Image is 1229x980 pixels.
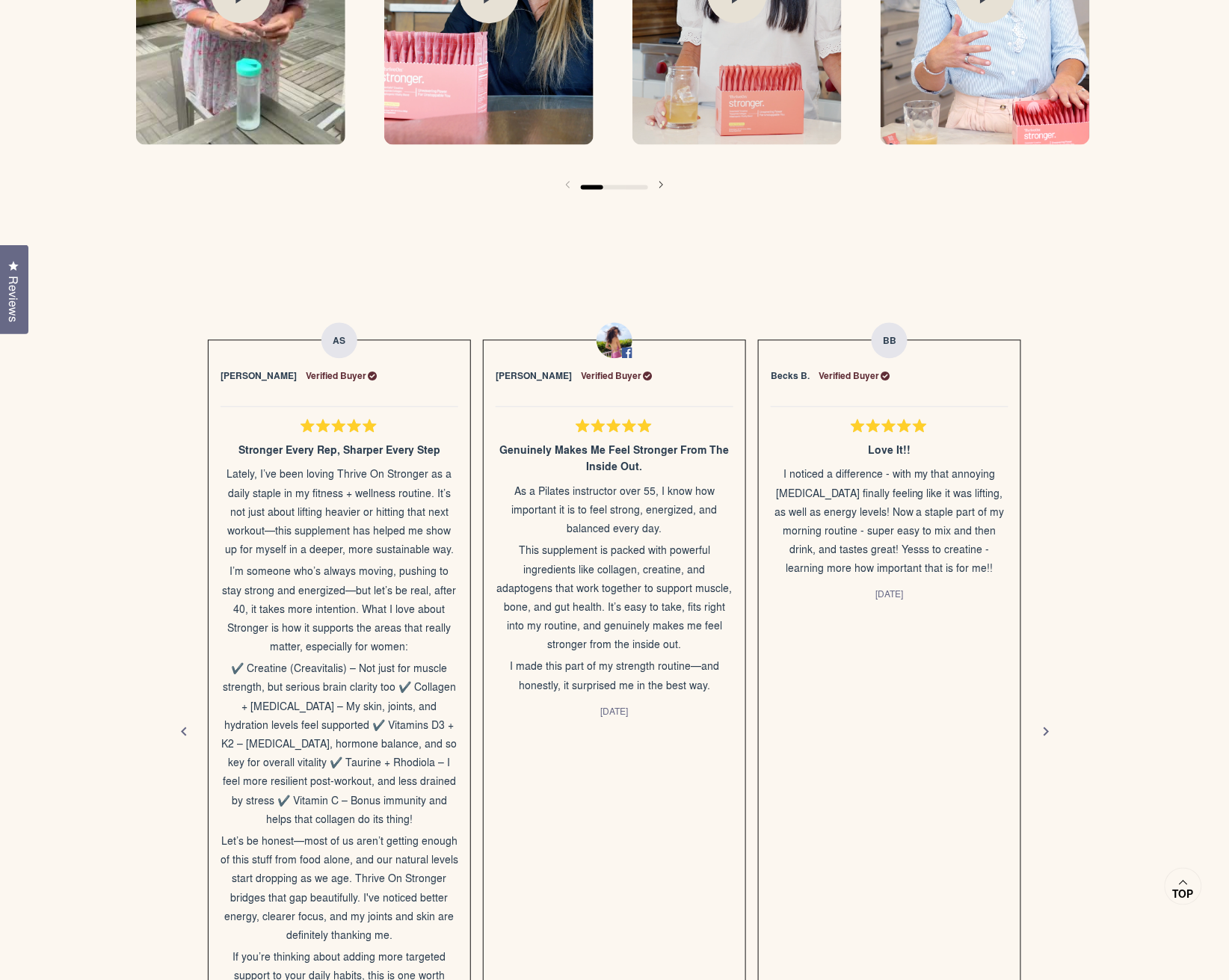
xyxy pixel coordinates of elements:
[622,348,632,358] img: facebook logo
[496,369,572,383] strong: [PERSON_NAME]
[581,369,652,383] div: Verified Buyer
[771,369,810,383] strong: Becks B.
[872,323,908,359] strong: BB
[819,369,890,383] div: Verified Buyer
[496,657,733,694] p: I made this part of my strength routine—and honestly, it surprised me in the best way.
[166,715,202,751] button: Previous
[771,443,1008,459] div: Love it!!
[1173,888,1194,902] span: Top
[321,323,357,359] strong: AS
[597,323,632,359] img: Profile picture for Laurie A. B.
[221,369,297,383] strong: [PERSON_NAME]
[496,443,733,476] div: Genuinely makes me feel stronger from the inside out.
[306,369,377,383] div: Verified Buyer
[1027,715,1063,751] button: Next
[601,705,629,718] span: [DATE]
[876,588,904,601] span: [DATE]
[771,465,1008,578] p: I noticed a difference - with my that annoying [MEDICAL_DATA] finally feeling like it was lifting...
[221,832,458,945] p: Let’s be honest—most of us aren’t getting enough of this stuff from food alone, and our natural l...
[221,562,458,656] p: I’m someone who’s always moving, pushing to stay strong and energized—but let’s be real, after 40...
[221,443,458,459] div: Stronger Every Rep, Sharper Every Step
[496,541,733,654] p: This supplement is packed with powerful ingredients like collagen, creatine, and adaptogens that ...
[4,276,23,322] span: Reviews
[221,659,458,829] p: ✔️ Creatine (Creavitalis) – Not just for muscle strength, but serious brain clarity too ✔️ Collag...
[221,465,458,559] p: Lately, I’ve been loving Thrive On Stronger as a daily staple in my fitness + wellness routine. I...
[496,482,733,539] p: As a Pilates instructor over 55, I know how important it is to feel strong, energized, and balanc...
